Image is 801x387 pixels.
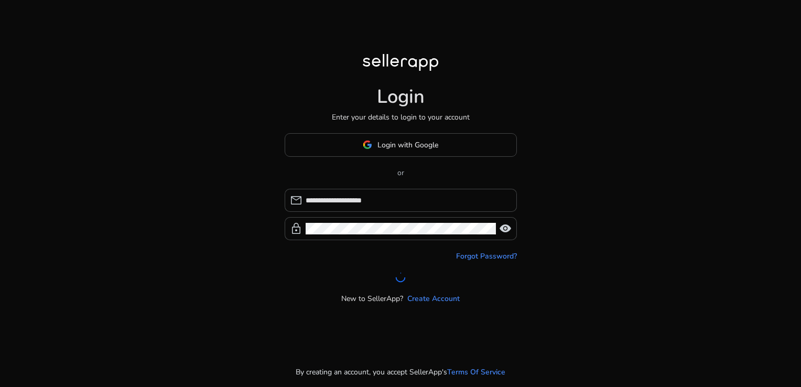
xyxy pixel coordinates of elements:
[456,251,517,262] a: Forgot Password?
[363,140,372,149] img: google-logo.svg
[407,293,460,304] a: Create Account
[377,139,438,150] span: Login with Google
[285,167,517,178] p: or
[377,85,425,108] h1: Login
[290,194,302,207] span: mail
[447,367,505,378] a: Terms Of Service
[499,222,512,235] span: visibility
[290,222,302,235] span: lock
[285,133,517,157] button: Login with Google
[341,293,403,304] p: New to SellerApp?
[332,112,470,123] p: Enter your details to login to your account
